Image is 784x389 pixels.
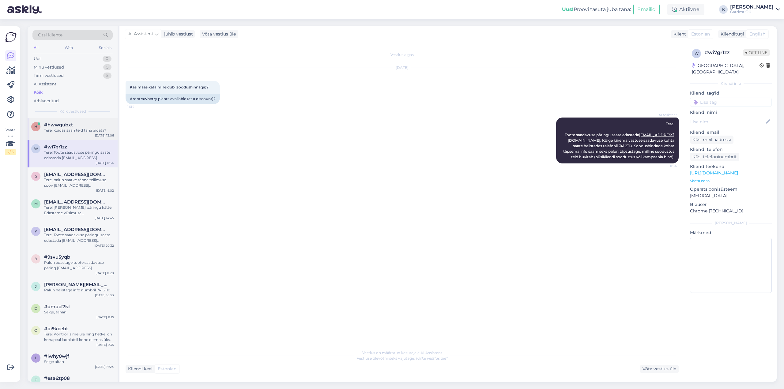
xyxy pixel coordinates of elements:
div: Vaata siia [5,127,16,155]
span: Kas maasikataimi leidub (soodushinnaga)? [130,85,209,89]
i: „Võtke vestlus üle” [414,356,448,361]
div: Arhiveeritud [34,98,59,104]
span: w [34,146,38,151]
div: 0 [103,56,111,62]
span: #esa6zp08 [44,376,70,381]
div: AI Assistent [34,81,56,87]
span: j [35,284,37,289]
div: [PERSON_NAME] [730,5,774,9]
div: [GEOGRAPHIC_DATA], [GEOGRAPHIC_DATA] [692,62,759,75]
div: Palun edastage toote saadavuse päring [EMAIL_ADDRESS][DOMAIN_NAME] [44,260,114,271]
div: Web [63,44,74,52]
span: l [35,356,37,360]
p: Kliendi telefon [690,146,772,153]
span: Offline [743,49,770,56]
div: Selge aitäh [44,359,114,365]
p: Operatsioonisüsteem [690,186,772,193]
input: Lisa tag [690,98,772,107]
span: Estonian [691,31,710,37]
button: Emailid [633,4,660,15]
span: Tere! Toote saadavuse päringu saate edastada . Kõige kiirema vastuse saadavuse kohta saate helist... [563,122,675,159]
div: Kõik [34,89,43,95]
span: h [34,124,37,129]
span: e [35,378,37,382]
div: Küsi telefoninumbrit [690,153,739,161]
div: Võta vestlus üle [200,30,238,38]
div: Aktiivne [667,4,704,15]
span: #dmocl7kf [44,304,70,309]
span: Estonian [158,366,176,372]
div: [DATE] 16:24 [95,365,114,369]
a: [PERSON_NAME]Gardest OÜ [730,5,780,14]
span: #lwhy0wjf [44,353,69,359]
div: [DATE] [126,65,679,70]
div: Tiimi vestlused [34,73,64,79]
span: jane.simson1@hotmail.com [44,282,108,287]
div: All [32,44,40,52]
p: Märkmed [690,230,772,236]
p: Kliendi nimi [690,109,772,116]
div: Are strawberry plants available (at a discount)? [126,94,220,104]
span: katlinhiietamm@gmail.com [44,227,108,232]
span: svetlanameos656@gmail.com [44,172,108,177]
p: Klienditeekond [690,163,772,170]
a: [URL][DOMAIN_NAME] [690,170,738,176]
div: [DATE] 11:20 [96,271,114,275]
div: Kliendi keel [126,366,153,372]
input: Lisa nimi [690,118,765,125]
div: [DATE] 11:34 [96,161,114,165]
div: juhib vestlust [162,31,193,37]
div: Gardest OÜ [730,9,774,14]
div: Tere, Toote saadavuse päringu saate edastada [EMAIL_ADDRESS][DOMAIN_NAME]. Kõige kiirema vastuse ... [44,232,114,243]
span: #9svu5yqb [44,254,70,260]
span: AI Assistent [654,113,677,117]
div: [DATE] 11:15 [96,315,114,320]
div: Tere! Kontrollisime üle ning hetkel on kohapeal laoplatsil kohe olemas üks Biolan Aiamaa must mul... [44,331,114,342]
span: #hwwqubxt [44,122,73,128]
div: [PERSON_NAME] [690,220,772,226]
p: Kliendi email [690,129,772,136]
p: Vaata edasi ... [690,178,772,184]
div: Minu vestlused [34,64,64,70]
span: Vestluse ülevõtmiseks vajutage [357,356,448,361]
div: Kliendi info [690,81,772,86]
span: Kõik vestlused [59,109,86,114]
span: English [749,31,765,37]
div: Tere! Toote saadavuse päringu saate edastada [EMAIL_ADDRESS][DOMAIN_NAME]. Kõige kiirema vastuse ... [44,150,114,161]
span: 9 [35,256,37,261]
div: Proovi tasuta juba täna: [562,6,631,13]
div: [DATE] 14:45 [95,216,114,220]
p: Kliendi tag'id [690,90,772,96]
div: 5 [103,73,111,79]
div: Selge, tänan [44,309,114,315]
div: [DATE] 10:53 [95,293,114,297]
span: merilinv@mail.ee [44,199,108,205]
div: # wi7gr1zz [705,49,743,56]
b: Uus! [562,6,574,12]
div: [DATE] 9:02 [96,188,114,193]
div: Klient [671,31,686,37]
img: Askly Logo [5,31,17,43]
span: o [34,328,37,333]
span: d [34,306,37,311]
div: Palun helistage info numbril 741 2110 [44,287,114,293]
div: Küsi meiliaadressi [690,136,733,144]
div: [DATE] 20:32 [94,243,114,248]
span: 11:34 [654,164,677,168]
span: #oi9kcebt [44,326,68,331]
p: Chrome [TECHNICAL_ID] [690,208,772,214]
span: w [695,51,699,56]
span: AI Assistent [128,31,153,37]
span: m [34,201,38,206]
div: Tere! [PERSON_NAME] päringu kätte. Edastame küsimuse klienditeenindajale, kes vastab küsimusele e... [44,205,114,216]
div: Uus [34,56,41,62]
span: Vestlus on määratud kasutajale AI Assistent [362,350,442,355]
div: K [719,5,728,14]
div: Vestlus algas [126,52,679,58]
span: Otsi kliente [38,32,62,38]
div: 5 [103,64,111,70]
span: #wi7gr1zz [44,144,67,150]
span: s [35,174,37,178]
div: Tere, palun saatke täpne tellimuse soov [EMAIL_ADDRESS][DOMAIN_NAME]. [44,177,114,188]
p: [MEDICAL_DATA] [690,193,772,199]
